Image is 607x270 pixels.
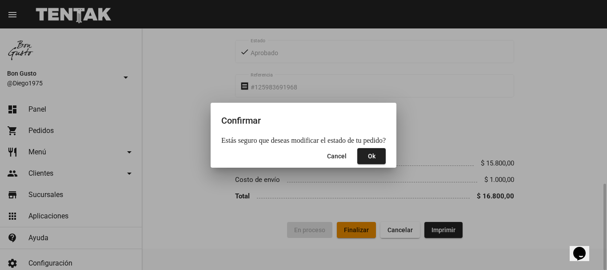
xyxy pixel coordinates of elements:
span: Cancel [327,153,347,160]
span: Ok [368,153,375,160]
h2: Confirmar [221,113,386,128]
button: Close dialog [357,148,386,164]
mat-dialog-content: Estás seguro que deseas modificar el estado de tu pedido? [211,137,396,145]
button: Close dialog [320,148,354,164]
iframe: chat widget [570,234,598,261]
